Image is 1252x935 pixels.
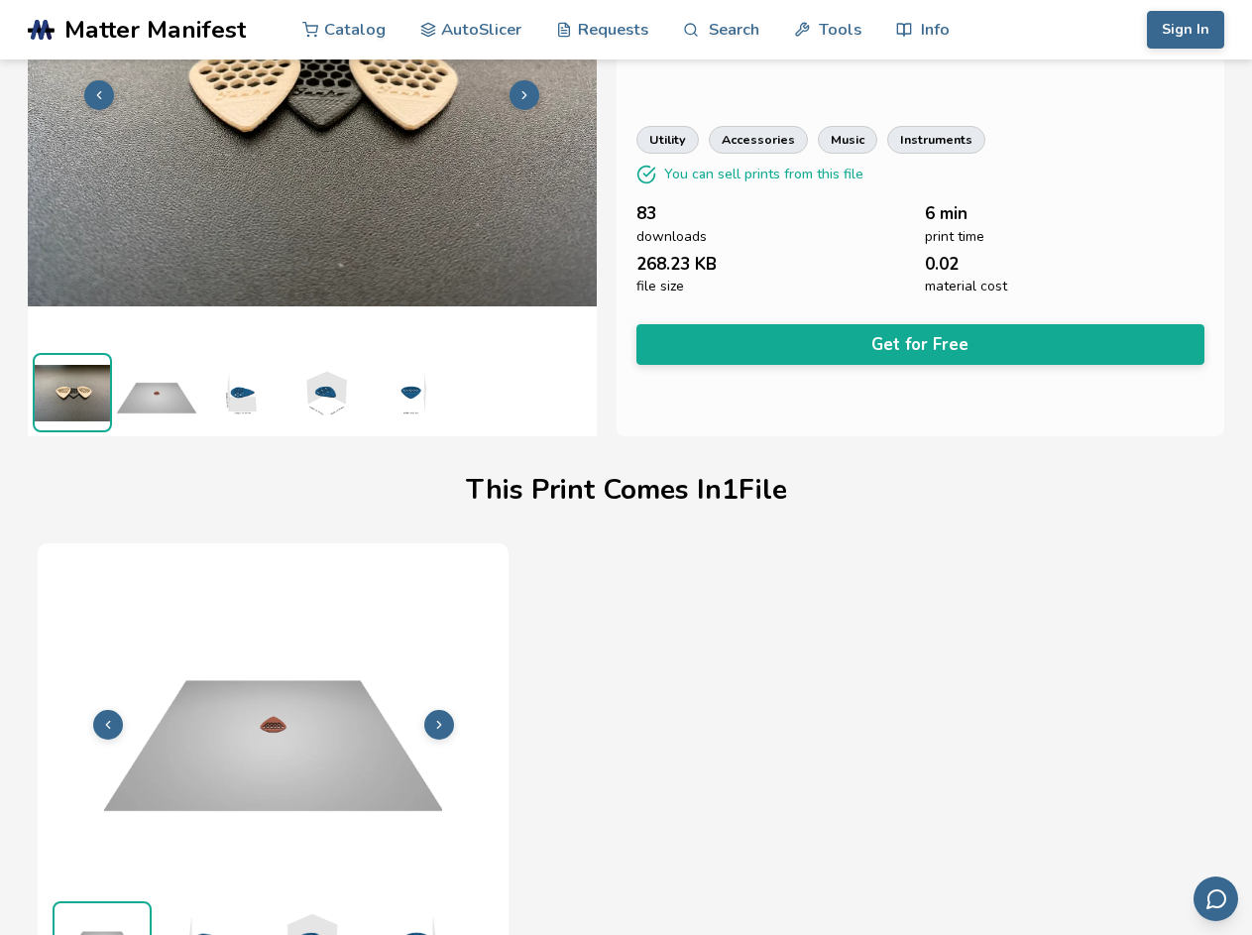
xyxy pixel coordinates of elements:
[636,126,699,154] a: utility
[925,204,967,223] span: 6 min
[64,16,246,44] span: Matter Manifest
[1147,11,1224,49] button: Sign In
[925,229,984,245] span: print time
[201,353,281,432] img: 1_3D_Dimensions
[117,353,196,432] img: 1_Print_Preview
[636,204,656,223] span: 83
[664,164,863,184] p: You can sell prints from this file
[636,229,707,245] span: downloads
[887,126,985,154] a: instruments
[1194,877,1238,921] button: Send feedback via email
[709,126,808,154] a: accessories
[636,255,717,274] span: 268.23 KB
[925,279,1007,294] span: material cost
[818,126,877,154] a: music
[925,255,959,274] span: 0.02
[636,324,1205,365] button: Get for Free
[370,353,449,432] img: 1_3D_Dimensions
[466,475,787,506] h1: This Print Comes In 1 File
[285,353,365,432] img: 1_3D_Dimensions
[636,279,684,294] span: file size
